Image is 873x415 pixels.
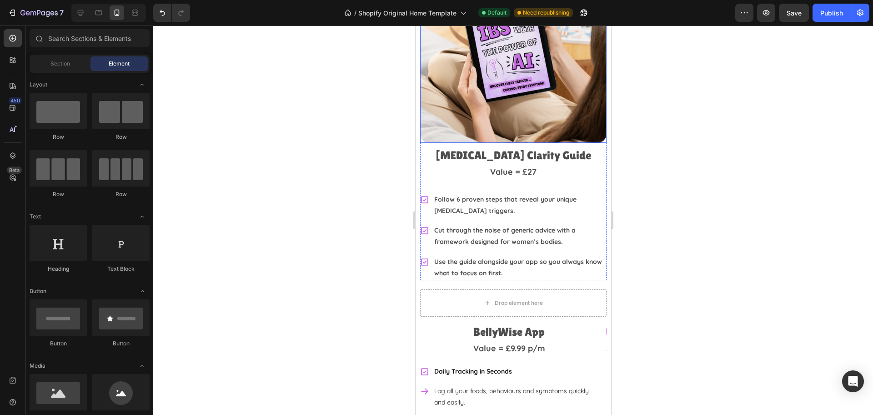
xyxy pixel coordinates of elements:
[30,190,87,198] div: Row
[813,4,851,22] button: Publish
[5,139,190,154] p: Value = £27
[30,362,45,370] span: Media
[135,284,150,299] span: Toggle open
[358,8,457,18] span: Shopify Original Home Template
[153,4,190,22] div: Undo/Redo
[50,60,70,68] span: Section
[9,97,22,104] div: 450
[19,199,190,222] p: Cut through the noise of generic advice with a framework designed for women’s bodies.
[5,299,182,315] h2: BellyWise App
[787,9,802,17] span: Save
[19,231,190,253] p: Use the guide alongside your app so you always know what to focus on first.
[135,209,150,224] span: Toggle open
[135,77,150,92] span: Toggle open
[19,360,181,383] p: Log all your foods, behaviours and symptoms quickly and easily.
[5,316,181,330] p: Value = £9.99 p/m
[4,4,68,22] button: 7
[30,287,46,295] span: Button
[92,265,150,273] div: Text Block
[30,29,150,47] input: Search Sections & Elements
[30,81,47,89] span: Layout
[92,339,150,348] div: Button
[60,7,64,18] p: 7
[92,190,150,198] div: Row
[79,274,127,281] div: Drop element here
[30,213,41,221] span: Text
[842,370,864,392] div: Open Intercom Messenger
[7,167,22,174] div: Beta
[5,122,191,139] h2: [MEDICAL_DATA] Clarity Guide
[30,265,87,273] div: Heading
[19,342,96,350] strong: Daily Tracking in Seconds
[109,60,130,68] span: Element
[354,8,356,18] span: /
[523,9,569,17] span: Need republishing
[820,8,843,18] div: Publish
[779,4,809,22] button: Save
[30,339,87,348] div: Button
[92,133,150,141] div: Row
[30,133,87,141] div: Row
[135,359,150,373] span: Toggle open
[487,9,507,17] span: Default
[19,168,190,191] p: Follow 6 proven steps that reveal your unique [MEDICAL_DATA] triggers.
[416,25,611,415] iframe: Design area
